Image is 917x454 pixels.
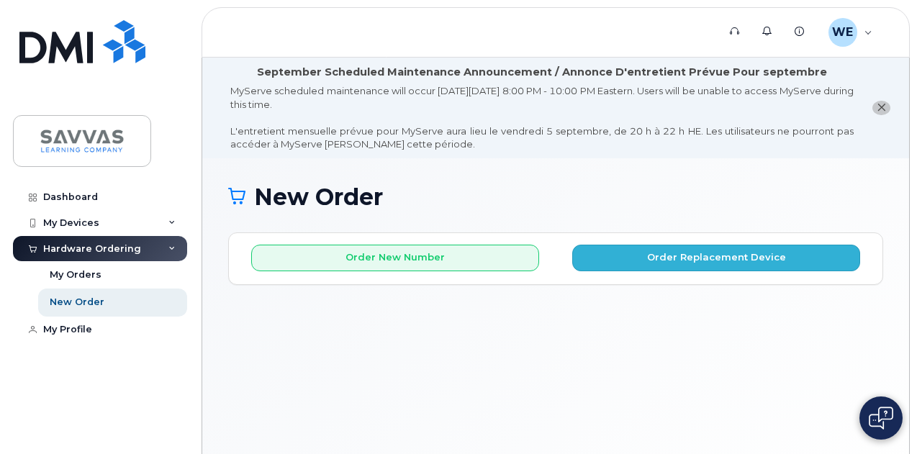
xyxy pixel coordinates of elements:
img: Open chat [869,407,893,430]
button: Order New Number [251,245,539,271]
div: MyServe scheduled maintenance will occur [DATE][DATE] 8:00 PM - 10:00 PM Eastern. Users will be u... [230,84,854,151]
h1: New Order [228,184,883,209]
button: Order Replacement Device [572,245,860,271]
button: close notification [872,101,890,116]
div: September Scheduled Maintenance Announcement / Annonce D'entretient Prévue Pour septembre [257,65,827,80]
